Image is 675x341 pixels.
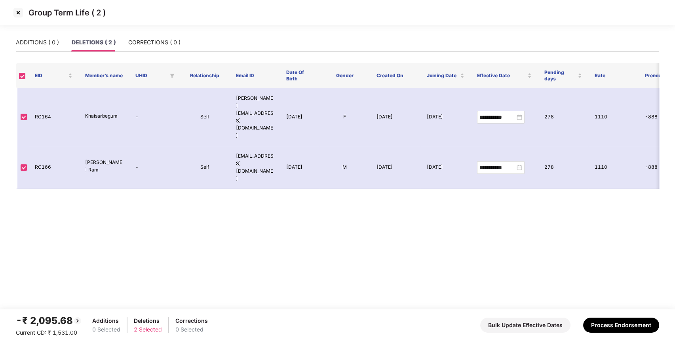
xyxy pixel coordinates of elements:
[92,325,120,334] div: 0 Selected
[79,63,129,88] th: Member’s name
[168,71,176,80] span: filter
[72,38,116,47] div: DELETIONS ( 2 )
[280,146,319,189] td: [DATE]
[230,146,280,189] td: [EMAIL_ADDRESS][DOMAIN_NAME]
[134,316,162,325] div: Deletions
[420,146,471,189] td: [DATE]
[175,325,208,334] div: 0 Selected
[420,88,471,146] td: [DATE]
[280,63,319,88] th: Date Of Birth
[129,146,179,189] td: -
[319,63,370,88] th: Gender
[135,72,167,79] span: UHID
[588,63,639,88] th: Rate
[230,88,280,146] td: [PERSON_NAME][EMAIL_ADDRESS][DOMAIN_NAME]
[175,316,208,325] div: Corrections
[544,69,576,82] span: Pending days
[471,63,538,88] th: Effective Date
[29,63,79,88] th: EID
[35,72,67,79] span: EID
[179,63,230,88] th: Relationship
[538,88,588,146] td: 278
[29,8,106,17] p: Group Term Life ( 2 )
[16,38,59,47] div: ADDITIONS ( 0 )
[538,63,588,88] th: Pending days
[480,318,570,333] button: Bulk Update Effective Dates
[427,72,458,79] span: Joining Date
[477,72,526,79] span: Effective Date
[170,73,175,78] span: filter
[12,6,25,19] img: svg+xml;base64,PHN2ZyBpZD0iQ3Jvc3MtMzJ4MzIiIHhtbG5zPSJodHRwOi8vd3d3LnczLm9yZy8yMDAwL3N2ZyIgd2lkdG...
[280,88,319,146] td: [DATE]
[16,329,77,336] span: Current CD: ₹ 1,531.00
[129,88,179,146] td: -
[128,38,181,47] div: CORRECTIONS ( 0 )
[370,88,420,146] td: [DATE]
[583,318,659,333] button: Process Endorsement
[319,88,370,146] td: F
[134,325,162,334] div: 2 Selected
[85,112,123,120] p: Khaisarbegum
[420,63,471,88] th: Joining Date
[92,316,120,325] div: Additions
[588,88,639,146] td: 1110
[85,159,123,174] p: [PERSON_NAME] Ram
[588,146,639,189] td: 1110
[319,146,370,189] td: M
[370,63,420,88] th: Created On
[179,88,230,146] td: Self
[29,88,79,146] td: RC164
[16,313,82,328] div: -₹ 2,095.68
[230,63,280,88] th: Email ID
[179,146,230,189] td: Self
[370,146,420,189] td: [DATE]
[538,146,588,189] td: 278
[73,316,82,326] img: svg+xml;base64,PHN2ZyBpZD0iQmFjay0yMHgyMCIgeG1sbnM9Imh0dHA6Ly93d3cudzMub3JnLzIwMDAvc3ZnIiB3aWR0aD...
[29,146,79,189] td: RC166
